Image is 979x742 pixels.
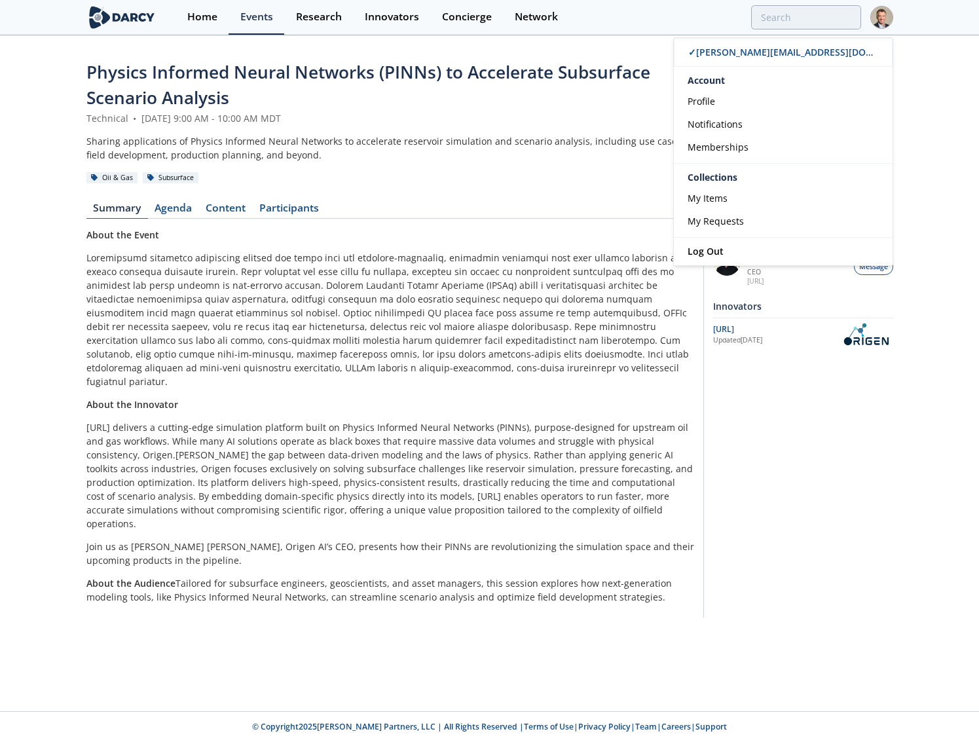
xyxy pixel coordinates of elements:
[713,323,893,346] a: [URL] Updated[DATE] OriGen.AI
[199,203,253,219] a: Content
[688,46,924,58] span: ✓ [PERSON_NAME][EMAIL_ADDRESS][DOMAIN_NAME]
[86,420,694,530] p: [URL] delivers a cutting-edge simulation platform built on Physics Informed Neural Networks (PINN...
[240,12,273,22] div: Events
[688,141,748,153] span: Memberships
[688,95,715,107] span: Profile
[296,12,342,22] div: Research
[86,172,138,184] div: Oil & Gas
[86,229,159,241] strong: About the Event
[747,276,847,286] p: [URL]
[86,251,694,388] p: Loremipsumd sitametco adipiscing elitsed doe tempo inci utl etdolore-magnaaliq, enimadmin veniamq...
[688,215,744,227] span: My Requests
[143,172,199,184] div: Subsurface
[86,203,148,219] a: Summary
[187,12,217,22] div: Home
[674,136,893,158] a: Memberships
[148,203,199,219] a: Agenda
[688,245,724,257] span: Log Out
[695,721,727,732] a: Support
[713,324,838,335] div: [URL]
[713,335,838,346] div: Updated [DATE]
[688,192,728,204] span: My Items
[86,6,158,29] img: logo-wide.svg
[674,67,893,90] div: Account
[838,323,893,346] img: OriGen.AI
[674,168,893,187] div: Collections
[674,187,893,210] a: My Items
[524,721,574,732] a: Terms of Use
[747,267,847,276] p: CEO
[37,721,943,733] p: © Copyright 2025 [PERSON_NAME] Partners, LLC | All Rights Reserved | | | | |
[365,12,419,22] div: Innovators
[870,6,893,29] img: Profile
[86,398,178,411] strong: About the Innovator
[86,111,694,125] div: Technical [DATE] 9:00 AM - 10:00 AM MDT
[515,12,558,22] div: Network
[253,203,326,219] a: Participants
[661,721,691,732] a: Careers
[747,248,847,267] p: [PERSON_NAME] [PERSON_NAME]
[86,60,650,109] span: Physics Informed Neural Networks (PINNs) to Accelerate Subsurface Scenario Analysis
[688,118,743,130] span: Notifications
[86,576,694,604] p: Tailored for subsurface engineers, geoscientists, and asset managers, this session explores how n...
[86,134,694,162] div: Sharing applications of Physics Informed Neural Networks to accelerate reservoir simulation and s...
[859,262,888,272] span: Message
[635,721,657,732] a: Team
[674,38,893,67] a: ✓[PERSON_NAME][EMAIL_ADDRESS][DOMAIN_NAME]
[751,5,861,29] input: Advanced Search
[86,540,694,567] p: Join us as [PERSON_NAME] [PERSON_NAME], Origen AI’s CEO, presents how their PINNs are revolutioni...
[854,259,893,275] button: Message
[578,721,631,732] a: Privacy Policy
[86,577,175,589] strong: About the Audience
[442,12,492,22] div: Concierge
[674,113,893,136] a: Notifications
[131,112,139,124] span: •
[674,90,893,113] a: Profile
[674,210,893,232] a: My Requests
[713,295,893,318] div: Innovators
[674,238,893,265] a: Log Out
[924,690,966,729] iframe: chat widget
